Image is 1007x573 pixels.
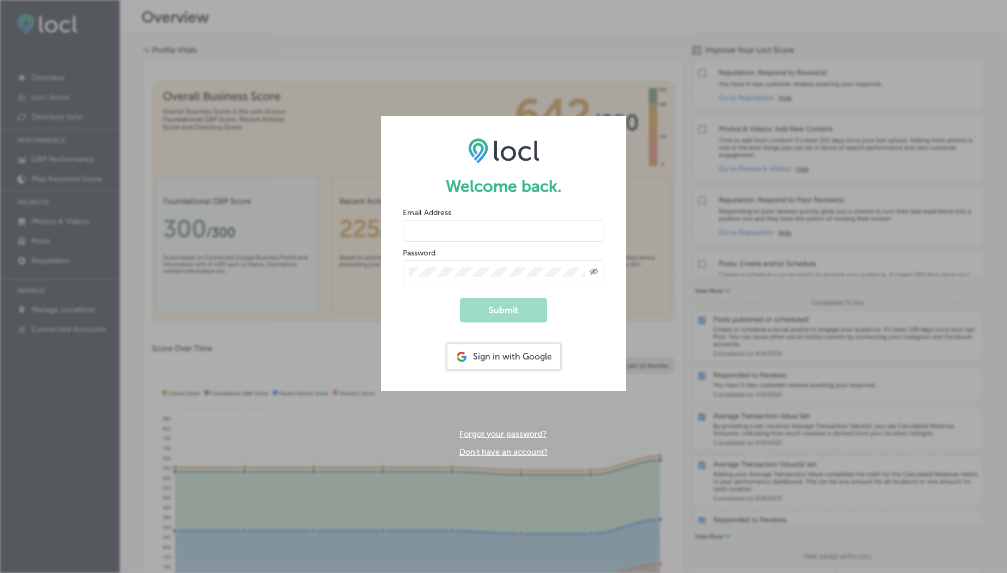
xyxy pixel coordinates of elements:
div: Sign in with Google [447,344,560,369]
a: Forgot your password? [459,429,547,439]
button: Submit [460,298,547,322]
img: LOCL logo [468,138,539,163]
h1: Welcome back. [403,176,604,196]
a: Don't have an account? [459,447,548,457]
label: Password [403,248,435,258]
label: Email Address [403,208,451,217]
span: Toggle password visibility [590,267,598,277]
